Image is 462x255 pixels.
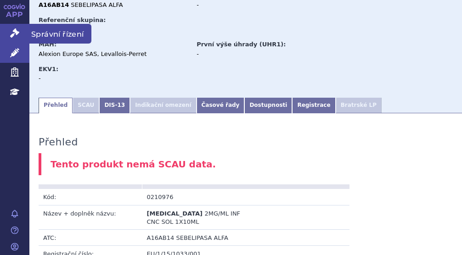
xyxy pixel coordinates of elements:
h3: Přehled [39,136,78,148]
span: SEBELIPASA ALFA [176,234,228,241]
div: - [39,74,142,83]
span: SEBELIPASA ALFA [71,1,123,8]
strong: A16AB14 [39,1,69,8]
strong: EKV1: [39,66,58,72]
a: DIS-13 [99,98,130,113]
strong: MAH: [39,41,56,48]
span: A16AB14 [147,234,175,241]
a: Registrace [292,98,335,113]
strong: Referenční skupina: [39,17,106,23]
strong: První výše úhrady (UHR1): [197,41,286,48]
a: Časové řady [197,98,245,113]
span: 2MG/ML INF CNC SOL 1X10ML [147,210,241,225]
div: Alexion Europe SAS, Levallois-Perret [39,50,188,58]
td: Kód: [39,189,142,205]
td: Název + doplněk názvu: [39,205,142,229]
span: Správní řízení [29,24,91,43]
a: Dostupnosti [244,98,292,113]
div: Tento produkt nemá SCAU data. [39,153,453,176]
td: 0210976 [142,189,246,205]
span: [MEDICAL_DATA] [147,210,203,217]
td: ATC: [39,230,142,246]
div: - [197,1,346,9]
div: - [197,50,346,58]
a: Přehled [39,98,73,113]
